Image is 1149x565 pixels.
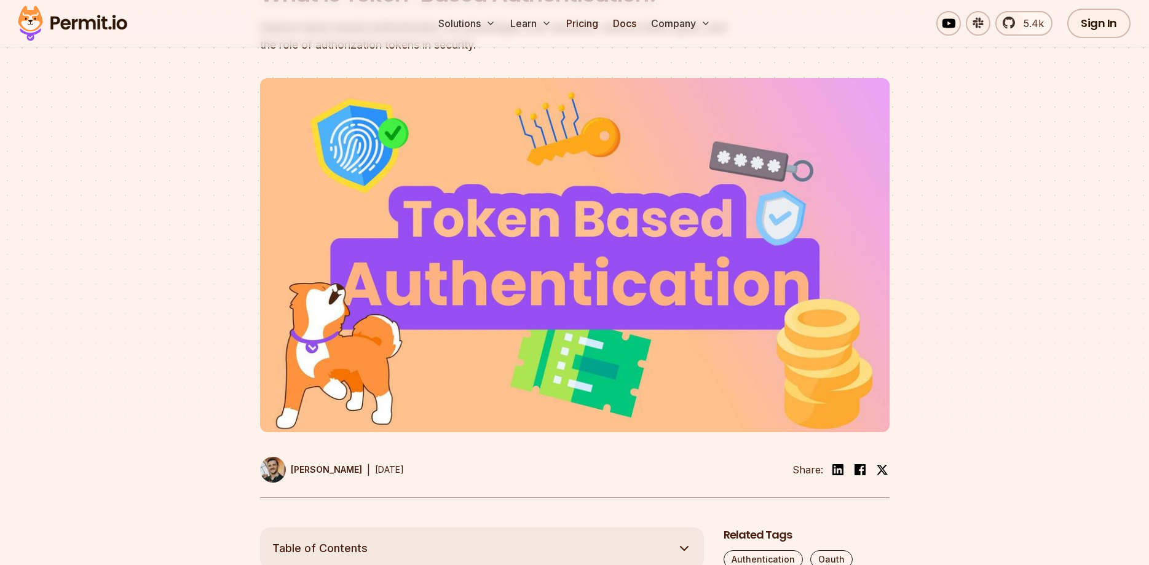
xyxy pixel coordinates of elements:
[260,457,286,483] img: Daniel Bass
[260,457,362,483] a: [PERSON_NAME]
[608,11,641,36] a: Docs
[433,11,500,36] button: Solutions
[853,462,867,477] img: facebook
[792,462,823,477] li: Share:
[646,11,716,36] button: Company
[260,78,890,432] img: What is Token-Based Authentication?
[367,462,370,477] div: |
[831,462,845,477] img: linkedin
[505,11,556,36] button: Learn
[291,464,362,476] p: [PERSON_NAME]
[561,11,603,36] a: Pricing
[1067,9,1131,38] a: Sign In
[12,2,133,44] img: Permit logo
[876,464,888,476] img: twitter
[272,540,368,557] span: Table of Contents
[1016,16,1044,31] span: 5.4k
[995,11,1052,36] a: 5.4k
[724,527,890,543] h2: Related Tags
[375,464,404,475] time: [DATE]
